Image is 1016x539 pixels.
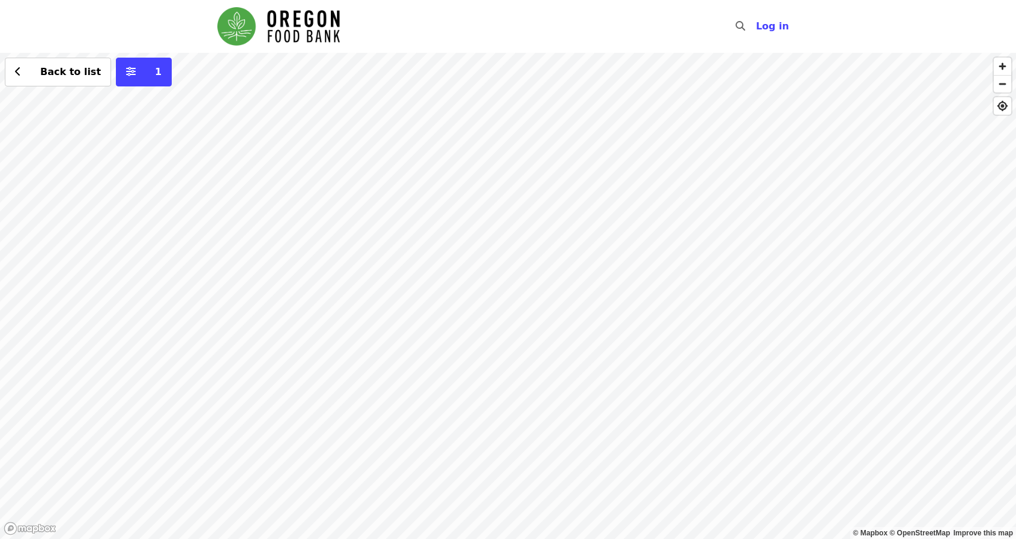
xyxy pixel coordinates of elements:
a: Mapbox logo [4,522,56,535]
a: Mapbox [853,529,888,537]
a: OpenStreetMap [889,529,950,537]
span: 1 [155,66,162,77]
button: Back to list [5,58,111,86]
i: search icon [736,20,745,32]
i: chevron-left icon [15,66,21,77]
span: Log in [756,20,789,32]
button: Zoom Out [994,75,1011,92]
button: Find My Location [994,97,1011,115]
input: Search [752,12,762,41]
span: Back to list [40,66,101,77]
button: Log in [746,14,799,38]
a: Map feedback [954,529,1013,537]
img: Oregon Food Bank - Home [217,7,340,46]
button: Zoom In [994,58,1011,75]
i: sliders-h icon [126,66,136,77]
button: More filters (1 selected) [116,58,172,86]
